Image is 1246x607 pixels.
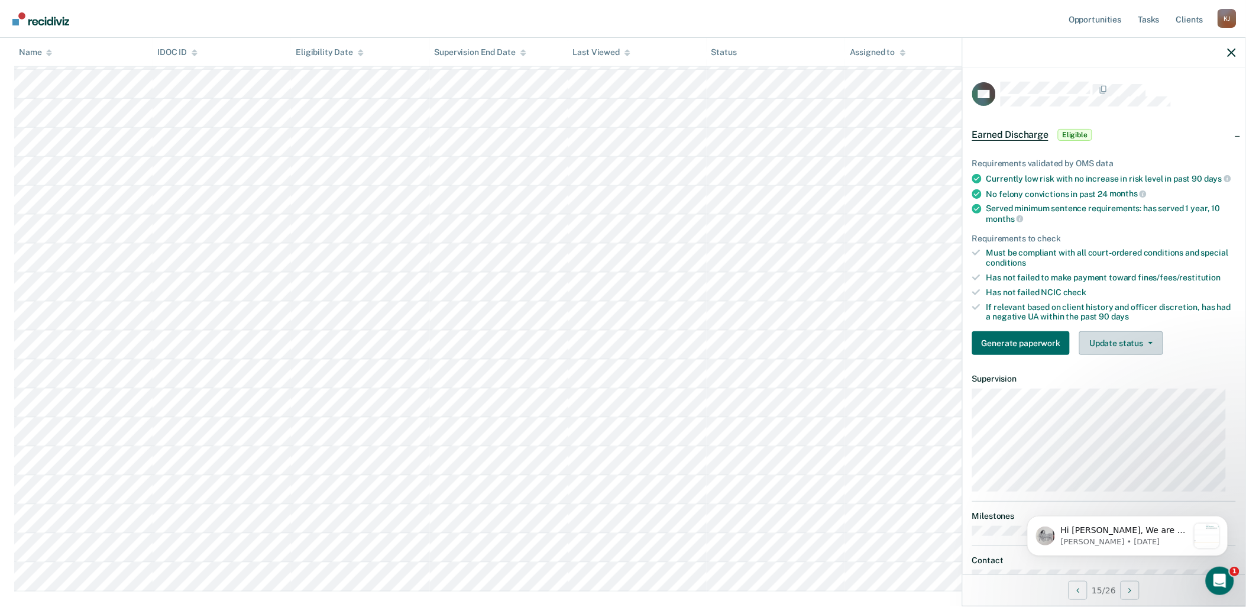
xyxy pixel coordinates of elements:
dt: Supervision [972,374,1236,384]
div: Requirements to check [972,234,1236,244]
div: Name [19,47,52,57]
div: Last Viewed [573,47,630,57]
dt: Milestones [972,511,1236,521]
div: 15 / 26 [963,574,1245,606]
span: Earned Discharge [972,129,1048,141]
iframe: Intercom notifications message [1009,492,1246,575]
button: Previous Opportunity [1069,581,1088,600]
p: Message from Kim, sent 1w ago [51,44,179,55]
span: conditions [986,258,1027,267]
div: No felony convictions in past 24 [986,189,1236,199]
div: Has not failed NCIC [986,288,1236,298]
button: Next Opportunity [1121,581,1140,600]
div: Eligibility Date [296,47,364,57]
span: fines/fees/restitution [1138,273,1221,282]
span: days [1111,312,1129,321]
div: Supervision End Date [435,47,526,57]
span: 1 [1230,567,1239,576]
span: check [1063,288,1086,297]
span: Hi [PERSON_NAME], We are so excited to announce a brand new feature: AI case note search! 📣 Findi... [51,33,179,337]
div: Currently low risk with no increase in risk level in past 90 [986,173,1236,184]
span: months [986,214,1024,224]
div: Requirements validated by OMS data [972,159,1236,169]
dt: Contact [972,556,1236,566]
div: Has not failed to make payment toward [986,273,1236,283]
div: K J [1218,9,1237,28]
span: days [1204,174,1231,183]
div: IDOC ID [157,47,198,57]
button: Profile dropdown button [1218,9,1237,28]
span: months [1109,189,1147,198]
img: Recidiviz [12,12,69,25]
div: Assigned to [850,47,905,57]
div: Earned DischargeEligible [963,116,1245,154]
div: Served minimum sentence requirements: has served 1 year, 10 [986,204,1236,224]
div: If relevant based on client history and officer discretion, has had a negative UA within the past 90 [986,302,1236,322]
div: Must be compliant with all court-ordered conditions and special [986,248,1236,268]
iframe: Intercom live chat [1206,567,1234,595]
button: Update status [1079,331,1163,355]
span: Eligible [1058,129,1092,141]
button: Generate paperwork [972,331,1070,355]
div: Status [711,47,737,57]
a: Navigate to form link [972,331,1075,355]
